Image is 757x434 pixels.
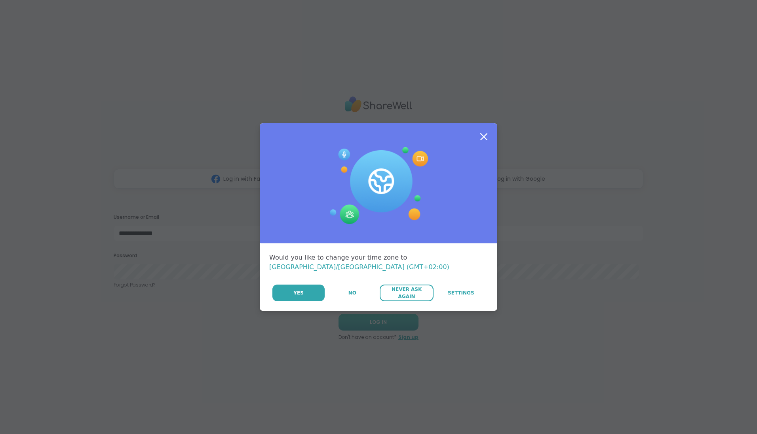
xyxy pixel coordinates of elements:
[448,289,474,296] span: Settings
[269,253,488,272] div: Would you like to change your time zone to
[380,285,433,301] button: Never Ask Again
[329,147,428,225] img: Session Experience
[325,285,379,301] button: No
[434,285,488,301] a: Settings
[384,286,429,300] span: Never Ask Again
[348,289,356,296] span: No
[269,263,449,271] span: [GEOGRAPHIC_DATA]/[GEOGRAPHIC_DATA] (GMT+02:00)
[272,285,325,301] button: Yes
[293,289,304,296] span: Yes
